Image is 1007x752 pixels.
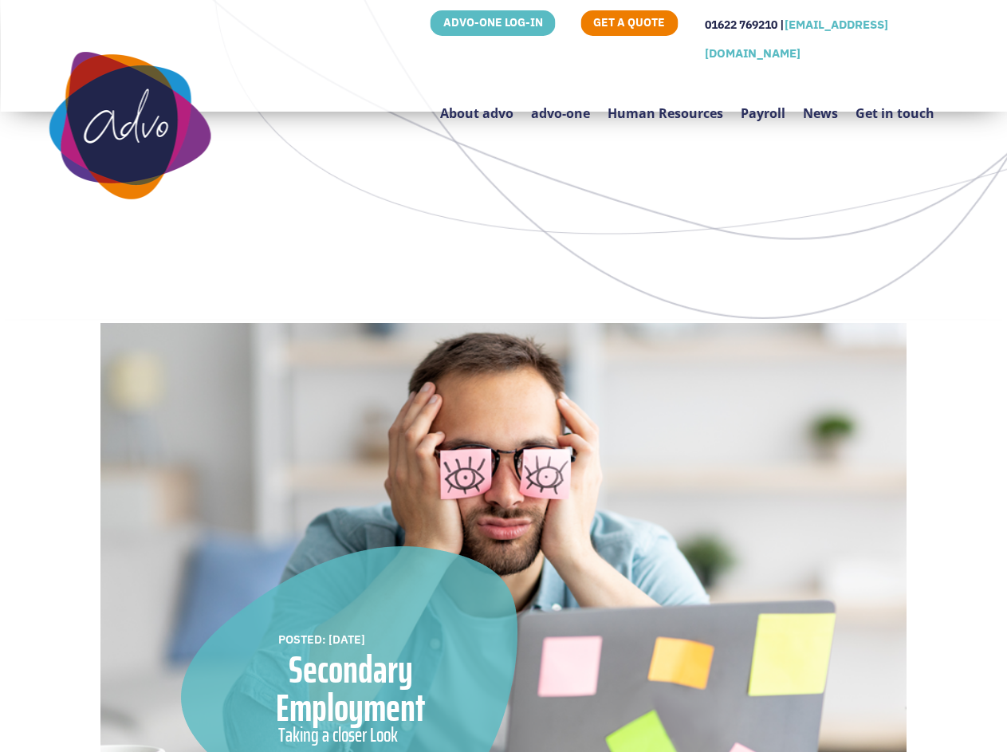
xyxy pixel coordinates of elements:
span: 01622 769210 | [705,18,785,32]
a: ADVO-ONE LOG-IN [431,10,556,36]
a: GET A QUOTE [580,10,678,36]
a: advo-one [531,68,590,144]
a: About advo [440,68,513,144]
div: POSTED: [DATE] [278,631,480,648]
a: [EMAIL_ADDRESS][DOMAIN_NAME] [705,17,888,61]
div: Secondary Employment [222,651,479,727]
a: Human Resources [608,68,723,144]
a: Get in touch [856,68,934,144]
a: Payroll [741,68,785,144]
a: News [803,68,838,144]
div: Taking a closer Look [278,720,439,750]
